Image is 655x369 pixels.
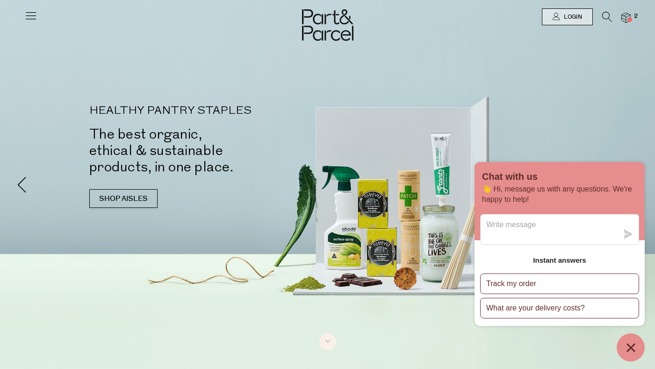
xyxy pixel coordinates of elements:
[632,12,640,21] span: 2
[89,126,342,175] h2: The best organic, ethical & sustainable products, in one place.
[561,13,582,21] span: Login
[542,8,593,25] a: Login
[472,162,648,362] inbox-online-store-chat: Shopify online store chat
[89,189,158,208] a: SHOP AISLES
[302,9,353,41] img: Part&Parcel
[621,13,631,22] a: 2
[89,105,342,117] p: HEALTHY PANTRY STAPLES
